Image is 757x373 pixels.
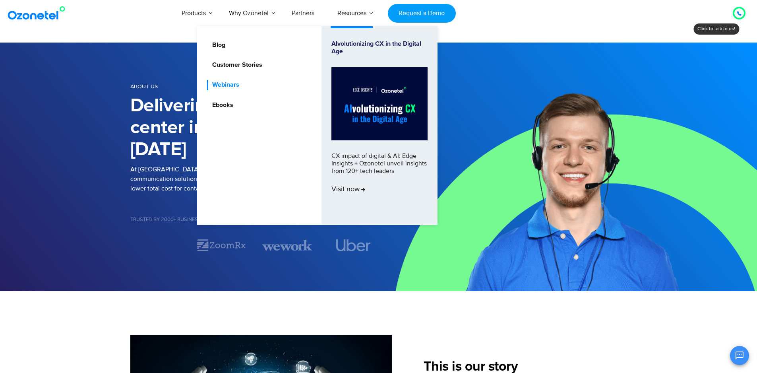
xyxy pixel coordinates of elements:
[130,165,379,193] p: At [GEOGRAPHIC_DATA], we offer secure, cloud-based communication solutions. Provide a better cust...
[388,4,456,23] a: Request a Demo
[130,217,379,222] h5: Trusted by 2000+ Businesses
[196,238,246,252] div: 2 / 7
[207,40,227,50] a: Blog
[207,80,240,90] a: Webinars
[130,241,180,250] div: 1 / 7
[130,238,379,252] div: Image Carousel
[130,83,158,90] span: About us
[207,100,234,110] a: Ebooks
[262,238,312,252] div: 3 / 7
[331,40,428,211] a: Alvolutionizing CX in the Digital AgeCX impact of digital & AI: Edge Insights + Ozonetel unveil i...
[196,238,246,252] img: zoomrx
[331,185,365,194] span: Visit now
[331,67,428,140] img: Alvolutionizing.jpg
[262,238,312,252] img: wework
[730,346,749,365] button: Open chat
[130,95,379,161] h1: Delivering contact center innovation since [DATE]
[328,239,378,251] div: 4 / 7
[336,239,371,251] img: uber
[207,60,263,70] a: Customer Stories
